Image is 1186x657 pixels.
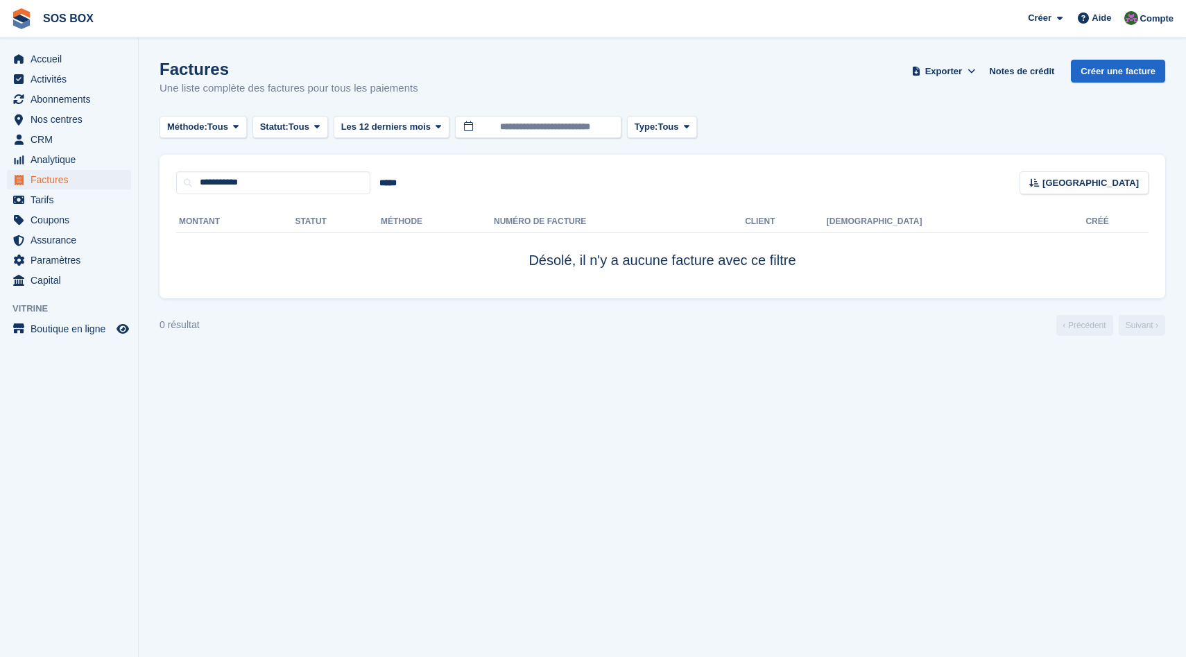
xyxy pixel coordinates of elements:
[31,170,114,189] span: Factures
[295,211,381,233] th: Statut
[31,319,114,339] span: Boutique en ligne
[252,116,328,139] button: Statut: Tous
[160,318,200,332] div: 0 résultat
[7,150,131,169] a: menu
[7,69,131,89] a: menu
[167,120,207,134] span: Méthode:
[341,120,431,134] span: Les 12 derniers mois
[1092,11,1111,25] span: Aide
[7,190,131,210] a: menu
[31,190,114,210] span: Tarifs
[1124,11,1138,25] img: ALEXANDRE SOUBIRA
[31,130,114,149] span: CRM
[207,120,228,134] span: Tous
[1056,315,1113,336] a: Précédent
[160,60,418,78] h1: Factures
[260,120,289,134] span: Statut:
[11,8,32,29] img: stora-icon-8386f47178a22dfd0bd8f6a31ec36ba5ce8667c1dd55bd0f319d3a0aa187defe.svg
[7,250,131,270] a: menu
[635,120,658,134] span: Type:
[528,253,796,268] span: Désolé, il n'y a aucune facture avec ce filtre
[160,80,418,96] p: Une liste complète des factures pour tous les paiements
[31,250,114,270] span: Paramètres
[7,210,131,230] a: menu
[7,110,131,129] a: menu
[925,65,962,78] span: Exporter
[31,69,114,89] span: Activités
[31,49,114,69] span: Accueil
[31,271,114,290] span: Capital
[627,116,698,139] button: Type: Tous
[658,120,678,134] span: Tous
[1071,60,1165,83] a: Créer une facture
[160,116,247,139] button: Méthode: Tous
[31,210,114,230] span: Coupons
[1054,315,1168,336] nav: Page
[494,211,745,233] th: Numéro de facture
[7,49,131,69] a: menu
[909,60,978,83] button: Exporter
[983,60,1060,83] a: Notes de crédit
[7,89,131,109] a: menu
[31,150,114,169] span: Analytique
[31,110,114,129] span: Nos centres
[1119,315,1165,336] a: Suivant
[37,7,99,30] a: SOS BOX
[827,211,1086,233] th: [DEMOGRAPHIC_DATA]
[334,116,449,139] button: Les 12 derniers mois
[1042,176,1139,190] span: [GEOGRAPHIC_DATA]
[1028,11,1051,25] span: Créer
[7,130,131,149] a: menu
[1140,12,1174,26] span: Compte
[7,170,131,189] a: menu
[381,211,494,233] th: Méthode
[31,230,114,250] span: Assurance
[7,271,131,290] a: menu
[289,120,309,134] span: Tous
[12,302,138,316] span: Vitrine
[7,230,131,250] a: menu
[745,211,827,233] th: Client
[176,211,295,233] th: Montant
[31,89,114,109] span: Abonnements
[114,321,131,337] a: Boutique d'aperçu
[7,319,131,339] a: menu
[1085,211,1149,233] th: Créé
